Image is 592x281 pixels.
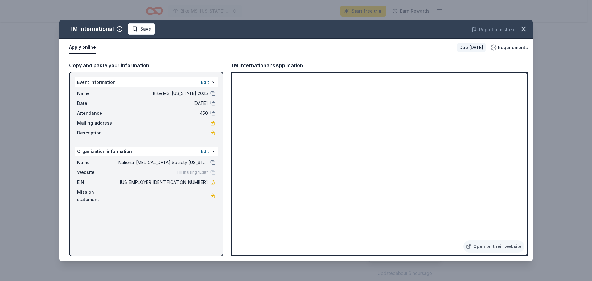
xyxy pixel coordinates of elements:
[75,77,218,87] div: Event information
[77,129,118,137] span: Description
[77,169,118,176] span: Website
[177,170,208,175] span: Fill in using "Edit"
[140,25,151,33] span: Save
[472,26,516,33] button: Report a mistake
[118,100,208,107] span: [DATE]
[69,41,96,54] button: Apply online
[69,24,114,34] div: TM International
[128,23,155,35] button: Save
[457,43,486,52] div: Due [DATE]
[77,188,118,203] span: Mission statement
[75,147,218,156] div: Organization information
[231,61,303,69] div: TM International's Application
[77,110,118,117] span: Attendance
[77,100,118,107] span: Date
[201,148,209,155] button: Edit
[463,240,524,253] a: Open on their website
[69,61,223,69] div: Copy and paste your information:
[77,119,118,127] span: Mailing address
[118,179,208,186] span: [US_EMPLOYER_IDENTIFICATION_NUMBER]
[77,90,118,97] span: Name
[118,90,208,97] span: Bike MS: [US_STATE] 2025
[498,44,528,51] span: Requirements
[491,44,528,51] button: Requirements
[77,159,118,166] span: Name
[118,159,208,166] span: National [MEDICAL_DATA] Society [US_STATE] Chapter
[201,79,209,86] button: Edit
[118,110,208,117] span: 450
[77,179,118,186] span: EIN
